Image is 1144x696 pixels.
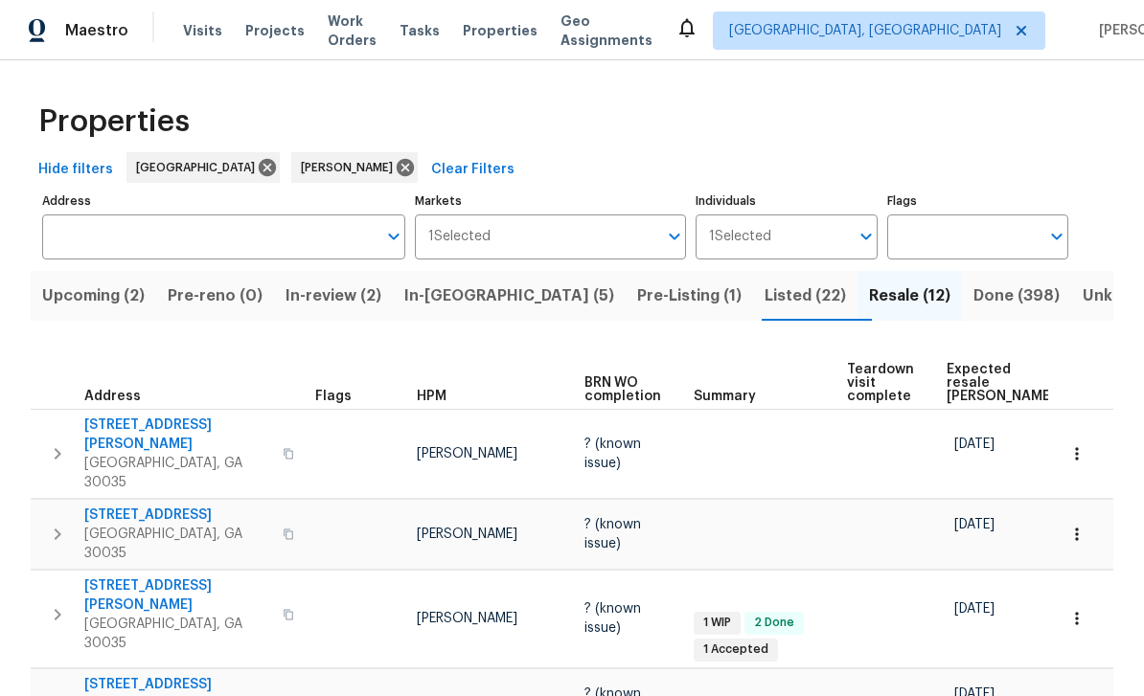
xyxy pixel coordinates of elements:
[84,415,271,454] span: [STREET_ADDRESS][PERSON_NAME]
[245,21,305,40] span: Projects
[584,602,641,635] span: ? (known issue)
[84,505,271,525] span: [STREET_ADDRESS]
[84,525,271,563] span: [GEOGRAPHIC_DATA], GA 30035
[696,195,877,207] label: Individuals
[661,223,688,250] button: Open
[415,195,687,207] label: Markets
[417,447,517,460] span: [PERSON_NAME]
[746,615,802,631] span: 2 Done
[328,11,377,50] span: Work Orders
[853,223,880,250] button: Open
[694,390,756,403] span: Summary
[696,641,776,658] span: 1 Accepted
[954,602,995,616] span: [DATE]
[38,112,190,131] span: Properties
[709,229,771,245] span: 1 Selected
[380,223,407,250] button: Open
[84,615,271,653] span: [GEOGRAPHIC_DATA], GA 30035
[869,282,950,309] span: Resale (12)
[42,195,405,207] label: Address
[561,11,652,50] span: Geo Assignments
[31,152,121,188] button: Hide filters
[423,152,522,188] button: Clear Filters
[947,363,1055,403] span: Expected resale [PERSON_NAME]
[404,282,614,309] span: In-[GEOGRAPHIC_DATA] (5)
[584,438,641,470] span: ? (known issue)
[463,21,538,40] span: Properties
[168,282,263,309] span: Pre-reno (0)
[84,454,271,492] span: [GEOGRAPHIC_DATA], GA 30035
[183,21,222,40] span: Visits
[38,158,113,182] span: Hide filters
[954,438,995,451] span: [DATE]
[400,24,440,37] span: Tasks
[765,282,846,309] span: Listed (22)
[417,390,446,403] span: HPM
[315,390,352,403] span: Flags
[286,282,381,309] span: In-review (2)
[291,152,418,183] div: [PERSON_NAME]
[84,390,141,403] span: Address
[428,229,491,245] span: 1 Selected
[417,528,517,541] span: [PERSON_NAME]
[42,282,145,309] span: Upcoming (2)
[584,376,661,403] span: BRN WO completion
[126,152,280,183] div: [GEOGRAPHIC_DATA]
[1043,223,1070,250] button: Open
[84,576,271,615] span: [STREET_ADDRESS][PERSON_NAME]
[729,21,1001,40] span: [GEOGRAPHIC_DATA], [GEOGRAPHIC_DATA]
[84,675,271,694] span: [STREET_ADDRESS]
[973,282,1060,309] span: Done (398)
[65,21,128,40] span: Maestro
[136,158,263,177] span: [GEOGRAPHIC_DATA]
[887,195,1068,207] label: Flags
[584,518,641,550] span: ? (known issue)
[847,363,914,403] span: Teardown visit complete
[696,615,739,631] span: 1 WIP
[417,612,517,625] span: [PERSON_NAME]
[431,158,515,182] span: Clear Filters
[954,518,995,531] span: [DATE]
[301,158,400,177] span: [PERSON_NAME]
[637,282,742,309] span: Pre-Listing (1)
